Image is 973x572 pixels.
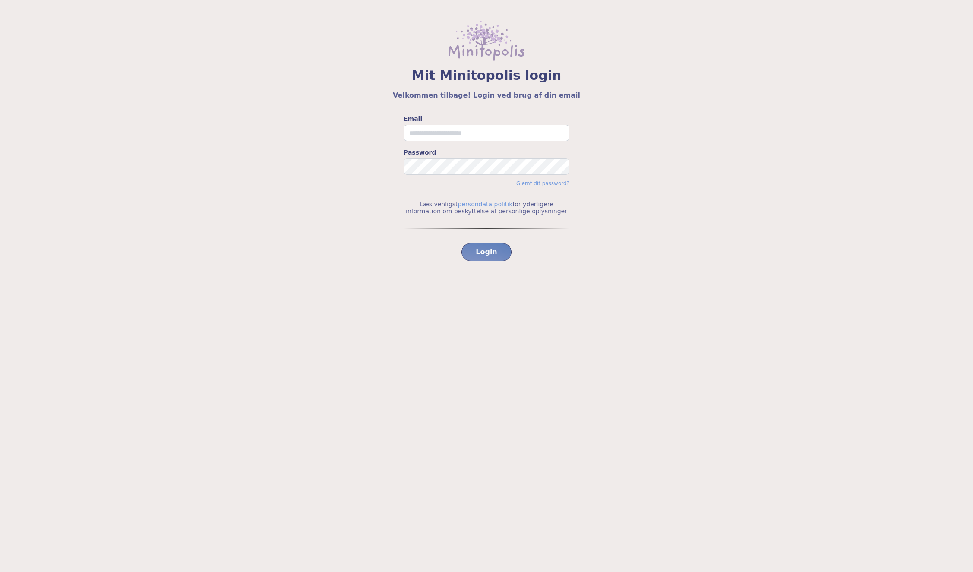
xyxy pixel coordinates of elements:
[404,148,569,157] label: Password
[458,201,513,208] a: persondata politik
[21,90,952,101] h5: Velkommen tilbage! Login ved brug af din email
[404,114,569,123] label: Email
[461,243,512,261] button: Login
[516,180,569,186] a: Glemt dit password?
[476,247,497,257] span: Login
[404,201,569,215] p: Læs venligst for yderligere information om beskyttelse af personlige oplysninger
[21,68,952,83] span: Mit Minitopolis login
